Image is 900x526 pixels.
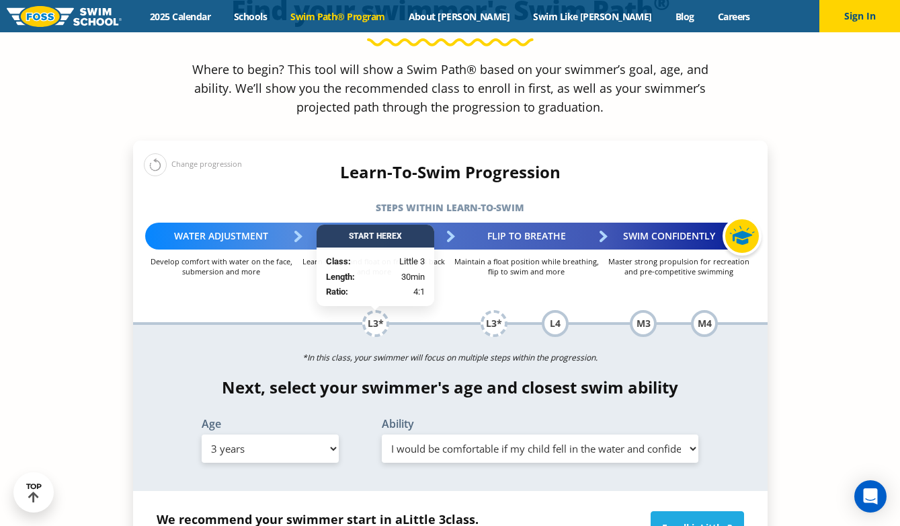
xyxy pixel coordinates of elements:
span: Little 3 [399,256,425,269]
strong: Length: [326,272,355,282]
a: Swim Path® Program [279,10,397,23]
a: Swim Like [PERSON_NAME] [522,10,664,23]
span: 4:1 [413,286,425,299]
div: TOP [26,482,42,503]
div: M3 [630,310,657,337]
strong: Ratio: [326,287,348,297]
p: Develop comfort with water on the face, submersion and more [145,256,298,276]
a: Blog [663,10,706,23]
div: Float Up [298,223,450,250]
strong: Class: [326,257,351,267]
p: Learn to rise and float on front and back and more [298,256,450,276]
a: 2025 Calendar [138,10,222,23]
label: Ability [382,418,699,429]
a: Careers [706,10,762,23]
div: Change progression [144,153,242,176]
div: Swim Confidently [603,223,755,250]
p: Maintain a float position while breathing, flip to swim and more [450,256,603,276]
h5: Steps within Learn-to-Swim [133,198,768,217]
p: Where to begin? This tool will show a Swim Path® based on your swimmer’s goal, age, and ability. ... [187,60,714,116]
div: Open Intercom Messenger [854,480,887,513]
label: Age [202,418,339,429]
h4: Learn-To-Swim Progression [133,163,768,182]
div: M4 [691,310,718,337]
span: 30min [401,270,425,284]
p: Master strong propulsion for recreation and pre-competitive swimming [603,256,755,276]
span: X [397,232,402,241]
h4: Next, select your swimmer's age and closest swim ability [133,378,768,397]
a: Schools [222,10,279,23]
div: Water Adjustment [145,223,298,250]
a: About [PERSON_NAME] [397,10,522,23]
div: Flip to Breathe [450,223,603,250]
img: FOSS Swim School Logo [7,6,122,27]
div: L4 [542,310,569,337]
p: *In this class, your swimmer will focus on multiple steps within the progression. [133,348,768,367]
div: Start Here [317,225,434,248]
